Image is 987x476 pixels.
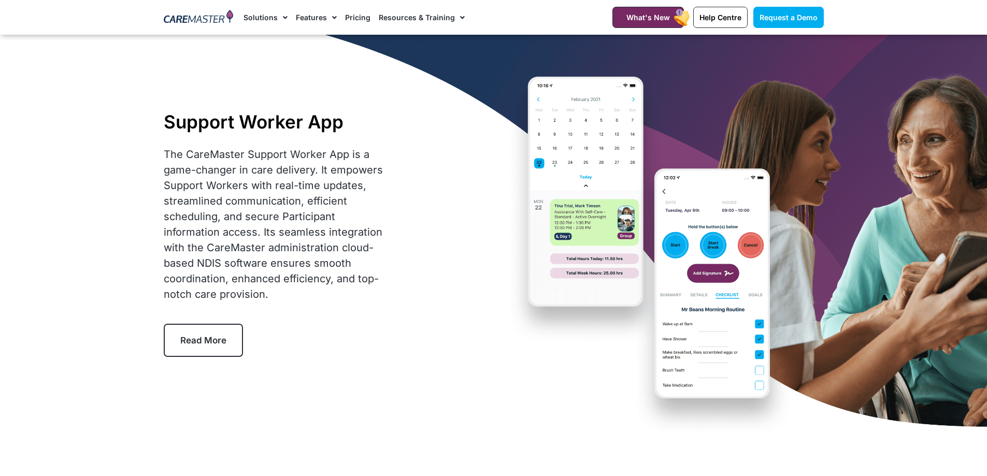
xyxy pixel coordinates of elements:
[164,10,234,25] img: CareMaster Logo
[164,147,388,302] div: The CareMaster Support Worker App is a game-changer in care delivery. It empowers Support Workers...
[626,13,670,22] span: What's New
[699,13,741,22] span: Help Centre
[180,335,226,345] span: Read More
[164,111,388,133] h1: Support Worker App
[693,7,748,28] a: Help Centre
[612,7,684,28] a: What's New
[164,324,243,357] a: Read More
[760,13,818,22] span: Request a Demo
[753,7,824,28] a: Request a Demo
